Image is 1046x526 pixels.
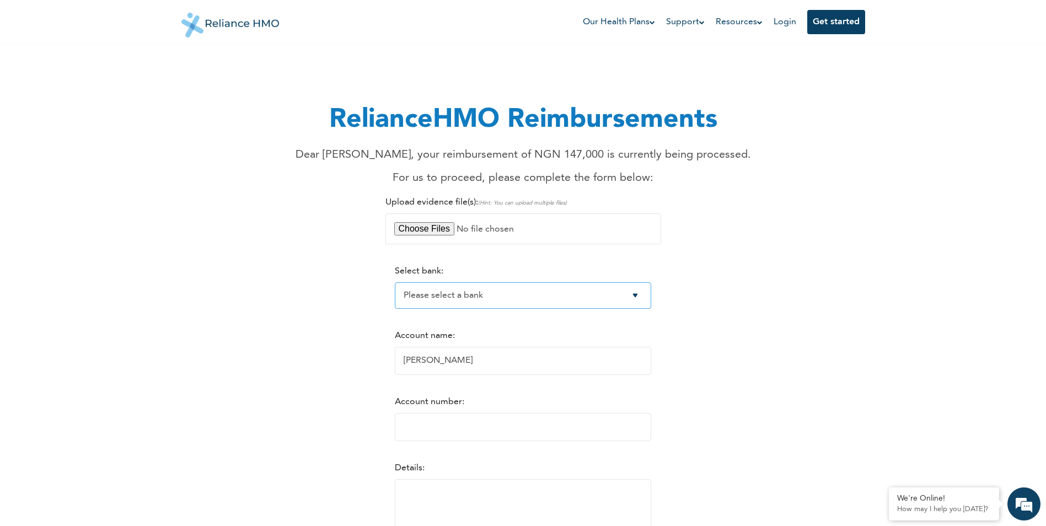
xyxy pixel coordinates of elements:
label: Account number: [395,398,464,406]
label: Account name: [395,331,455,340]
span: (Hint: You can upload multiple files) [478,200,567,206]
a: Support [666,15,705,29]
a: Resources [716,15,763,29]
label: Details: [395,464,425,473]
p: Dear [PERSON_NAME], your reimbursement of NGN 147,000 is currently being processed. [296,147,751,163]
div: We're Online! [897,494,991,503]
a: Our Health Plans [583,15,655,29]
p: How may I help you today? [897,505,991,514]
label: Upload evidence file(s): [385,198,567,207]
img: Reliance HMO's Logo [181,4,280,37]
button: Get started [807,10,865,34]
label: Select bank: [395,267,443,276]
p: For us to proceed, please complete the form below: [296,170,751,186]
h1: RelianceHMO Reimbursements [296,100,751,140]
a: Login [774,18,796,26]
